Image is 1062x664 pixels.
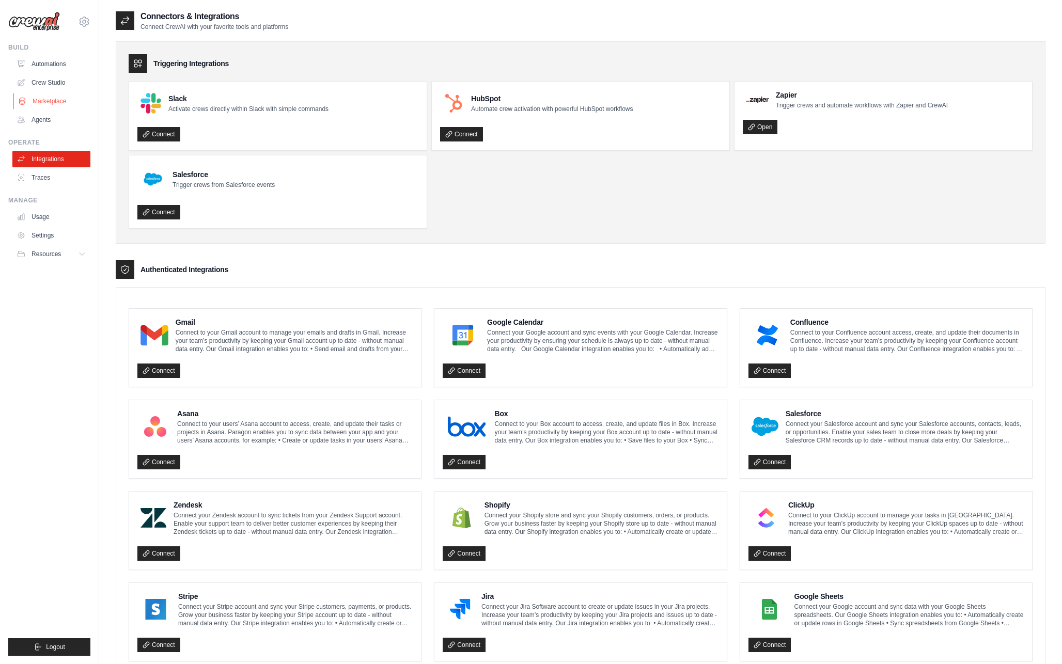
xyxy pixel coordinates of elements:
[8,12,60,31] img: Logo
[748,546,791,561] a: Connect
[788,511,1024,536] p: Connect to your ClickUp account to manage your tasks in [GEOGRAPHIC_DATA]. Increase your team’s p...
[471,93,633,104] h4: HubSpot
[752,416,778,437] img: Salesforce Logo
[752,599,787,620] img: Google Sheets Logo
[12,74,90,91] a: Crew Studio
[443,455,486,469] a: Connect
[137,455,180,469] a: Connect
[140,93,161,114] img: Slack Logo
[137,127,180,141] a: Connect
[786,408,1024,419] h4: Salesforce
[794,591,1024,602] h4: Google Sheets
[748,638,791,652] a: Connect
[12,227,90,244] a: Settings
[440,127,483,141] a: Connect
[140,416,170,437] img: Asana Logo
[794,603,1024,627] p: Connect your Google account and sync data with your Google Sheets spreadsheets. Our Google Sheets...
[776,101,948,109] p: Trigger crews and automate workflows with Zapier and CrewAI
[173,181,275,189] p: Trigger crews from Salesforce events
[8,43,90,52] div: Build
[177,420,413,445] p: Connect to your users’ Asana account to access, create, and update their tasks or projects in Asa...
[748,363,791,378] a: Connect
[487,317,719,327] h4: Google Calendar
[752,508,781,528] img: ClickUp Logo
[495,408,719,419] h4: Box
[174,500,413,510] h4: Zendesk
[12,151,90,167] a: Integrations
[32,250,61,258] span: Resources
[443,363,486,378] a: Connect
[168,105,329,113] p: Activate crews directly within Slack with simple commands
[471,105,633,113] p: Automate crew activation with powerful HubSpot workflows
[8,196,90,204] div: Manage
[746,97,769,103] img: Zapier Logo
[788,500,1024,510] h4: ClickUp
[12,56,90,72] a: Automations
[178,603,413,627] p: Connect your Stripe account and sync your Stripe customers, payments, or products. Grow your busi...
[495,420,719,445] p: Connect to your Box account to access, create, and update files in Box. Increase your team’s prod...
[137,363,180,378] a: Connect
[12,209,90,225] a: Usage
[446,325,480,345] img: Google Calendar Logo
[178,591,413,602] h4: Stripe
[748,455,791,469] a: Connect
[12,169,90,186] a: Traces
[752,325,783,345] img: Confluence Logo
[487,328,719,353] p: Connect your Google account and sync events with your Google Calendar. Increase your productivity...
[443,546,486,561] a: Connect
[153,58,229,69] h3: Triggering Integrations
[446,508,477,528] img: Shopify Logo
[446,416,487,437] img: Box Logo
[12,246,90,262] button: Resources
[786,420,1024,445] p: Connect your Salesforce account and sync your Salesforce accounts, contacts, leads, or opportunit...
[140,23,288,31] p: Connect CrewAI with your favorite tools and platforms
[177,408,413,419] h4: Asana
[140,325,168,345] img: Gmail Logo
[443,638,486,652] a: Connect
[485,500,719,510] h4: Shopify
[8,638,90,656] button: Logout
[743,120,777,134] a: Open
[485,511,719,536] p: Connect your Shopify store and sync your Shopify customers, orders, or products. Grow your busine...
[173,169,275,180] h4: Salesforce
[176,317,413,327] h4: Gmail
[790,317,1024,327] h4: Confluence
[443,93,464,114] img: HubSpot Logo
[12,112,90,128] a: Agents
[137,205,180,219] a: Connect
[140,167,165,192] img: Salesforce Logo
[137,638,180,652] a: Connect
[140,599,171,620] img: Stripe Logo
[446,599,474,620] img: Jira Logo
[481,603,719,627] p: Connect your Jira Software account to create or update issues in your Jira projects. Increase you...
[137,546,180,561] a: Connect
[776,90,948,100] h4: Zapier
[13,93,91,109] a: Marketplace
[140,10,288,23] h2: Connectors & Integrations
[176,328,413,353] p: Connect to your Gmail account to manage your emails and drafts in Gmail. Increase your team’s pro...
[46,643,65,651] span: Logout
[140,508,166,528] img: Zendesk Logo
[481,591,719,602] h4: Jira
[168,93,329,104] h4: Slack
[140,264,228,275] h3: Authenticated Integrations
[8,138,90,147] div: Operate
[174,511,413,536] p: Connect your Zendesk account to sync tickets from your Zendesk Support account. Enable your suppo...
[790,328,1024,353] p: Connect to your Confluence account access, create, and update their documents in Confluence. Incr...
